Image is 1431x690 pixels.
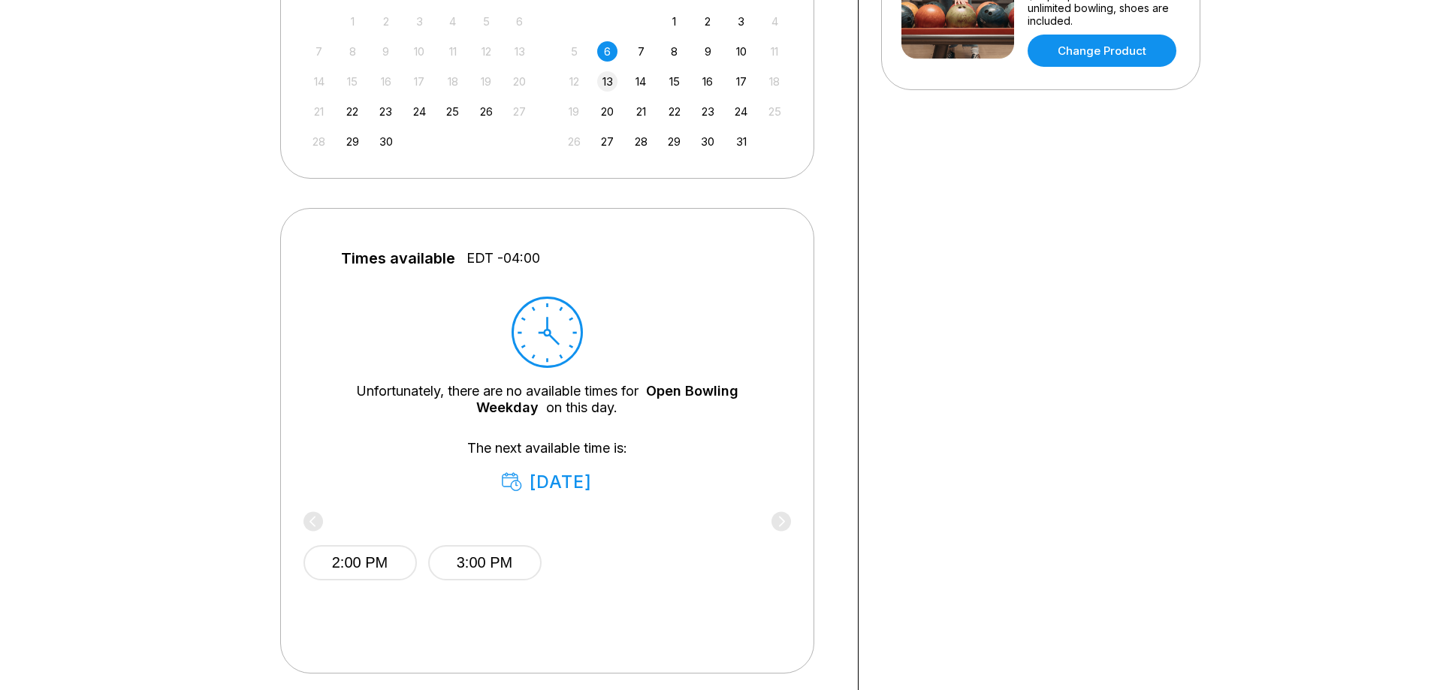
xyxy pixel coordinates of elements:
[409,101,430,122] div: Choose Wednesday, September 24th, 2025
[1028,35,1176,67] a: Change Product
[376,11,396,32] div: Not available Tuesday, September 2nd, 2025
[376,41,396,62] div: Not available Tuesday, September 9th, 2025
[442,101,463,122] div: Choose Thursday, September 25th, 2025
[765,41,785,62] div: Not available Saturday, October 11th, 2025
[597,41,617,62] div: Choose Monday, October 6th, 2025
[765,11,785,32] div: Not available Saturday, October 4th, 2025
[502,472,593,493] div: [DATE]
[698,131,718,152] div: Choose Thursday, October 30th, 2025
[509,11,530,32] div: Not available Saturday, September 6th, 2025
[664,131,684,152] div: Choose Wednesday, October 29th, 2025
[631,101,651,122] div: Choose Tuesday, October 21st, 2025
[631,131,651,152] div: Choose Tuesday, October 28th, 2025
[442,41,463,62] div: Not available Thursday, September 11th, 2025
[442,71,463,92] div: Not available Thursday, September 18th, 2025
[765,71,785,92] div: Not available Saturday, October 18th, 2025
[698,41,718,62] div: Choose Thursday, October 9th, 2025
[564,131,584,152] div: Not available Sunday, October 26th, 2025
[476,383,738,415] a: Open Bowling Weekday
[343,41,363,62] div: Not available Monday, September 8th, 2025
[428,545,542,580] button: 3:00 PM
[698,11,718,32] div: Choose Thursday, October 2nd, 2025
[376,131,396,152] div: Choose Tuesday, September 30th, 2025
[466,250,540,267] span: EDT -04:00
[476,41,497,62] div: Not available Friday, September 12th, 2025
[564,101,584,122] div: Not available Sunday, October 19th, 2025
[409,71,430,92] div: Not available Wednesday, September 17th, 2025
[564,41,584,62] div: Not available Sunday, October 5th, 2025
[564,71,584,92] div: Not available Sunday, October 12th, 2025
[597,101,617,122] div: Choose Monday, October 20th, 2025
[343,131,363,152] div: Choose Monday, September 29th, 2025
[509,101,530,122] div: Not available Saturday, September 27th, 2025
[326,440,768,493] div: The next available time is:
[309,101,329,122] div: Not available Sunday, September 21st, 2025
[509,71,530,92] div: Not available Saturday, September 20th, 2025
[731,131,751,152] div: Choose Friday, October 31st, 2025
[731,41,751,62] div: Choose Friday, October 10th, 2025
[303,545,417,580] button: 2:00 PM
[597,71,617,92] div: Choose Monday, October 13th, 2025
[476,71,497,92] div: Not available Friday, September 19th, 2025
[442,11,463,32] div: Not available Thursday, September 4th, 2025
[307,10,533,152] div: month 2025-09
[731,101,751,122] div: Choose Friday, October 24th, 2025
[731,71,751,92] div: Choose Friday, October 17th, 2025
[631,41,651,62] div: Choose Tuesday, October 7th, 2025
[341,250,455,267] span: Times available
[309,131,329,152] div: Not available Sunday, September 28th, 2025
[698,71,718,92] div: Choose Thursday, October 16th, 2025
[765,101,785,122] div: Not available Saturday, October 25th, 2025
[376,71,396,92] div: Not available Tuesday, September 16th, 2025
[343,11,363,32] div: Not available Monday, September 1st, 2025
[664,101,684,122] div: Choose Wednesday, October 22nd, 2025
[409,11,430,32] div: Not available Wednesday, September 3rd, 2025
[731,11,751,32] div: Choose Friday, October 3rd, 2025
[476,101,497,122] div: Choose Friday, September 26th, 2025
[509,41,530,62] div: Not available Saturday, September 13th, 2025
[562,10,787,152] div: month 2025-10
[409,41,430,62] div: Not available Wednesday, September 10th, 2025
[664,71,684,92] div: Choose Wednesday, October 15th, 2025
[343,101,363,122] div: Choose Monday, September 22nd, 2025
[309,71,329,92] div: Not available Sunday, September 14th, 2025
[631,71,651,92] div: Choose Tuesday, October 14th, 2025
[597,131,617,152] div: Choose Monday, October 27th, 2025
[376,101,396,122] div: Choose Tuesday, September 23rd, 2025
[343,71,363,92] div: Not available Monday, September 15th, 2025
[476,11,497,32] div: Not available Friday, September 5th, 2025
[309,41,329,62] div: Not available Sunday, September 7th, 2025
[664,41,684,62] div: Choose Wednesday, October 8th, 2025
[664,11,684,32] div: Choose Wednesday, October 1st, 2025
[698,101,718,122] div: Choose Thursday, October 23rd, 2025
[326,383,768,416] div: Unfortunately, there are no available times for on this day.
